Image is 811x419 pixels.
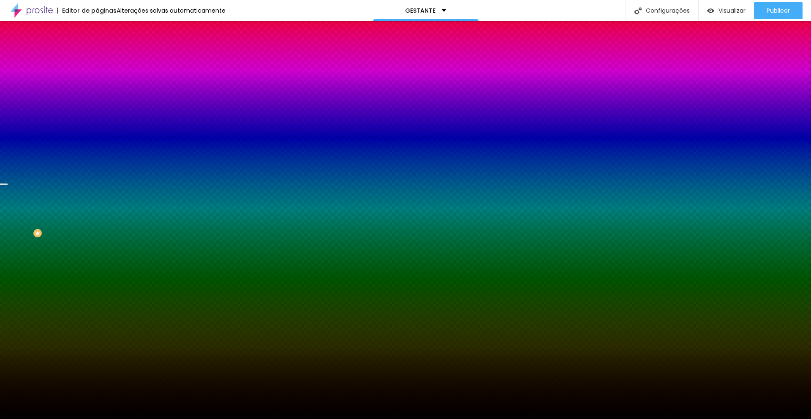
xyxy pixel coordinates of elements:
[767,7,790,14] span: Publicar
[699,2,754,19] button: Visualizar
[718,7,746,14] span: Visualizar
[405,8,435,14] p: GESTANTE
[117,8,226,14] div: Alterações salvas automaticamente
[754,2,803,19] button: Publicar
[57,8,117,14] div: Editor de páginas
[634,7,642,14] img: Icone
[707,7,714,14] img: view-1.svg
